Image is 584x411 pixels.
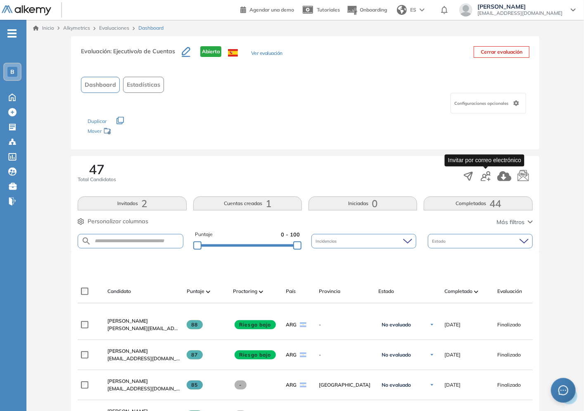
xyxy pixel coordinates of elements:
span: [PERSON_NAME][EMAIL_ADDRESS][PERSON_NAME][DOMAIN_NAME] [107,325,180,332]
a: Inicio [33,24,54,32]
img: SEARCH_ALT [81,236,91,246]
span: Duplicar [88,118,107,124]
span: [EMAIL_ADDRESS][DOMAIN_NAME] [107,355,180,362]
span: Proctoring [233,288,257,295]
span: : Ejecutivo/a de Cuentas [110,47,175,55]
button: Invitados2 [78,196,186,210]
button: Completadas44 [424,196,532,210]
button: Onboarding [347,1,387,19]
span: 88 [187,320,203,329]
div: Mover [88,124,170,139]
span: [DATE] [444,381,461,389]
span: Total Candidatos [78,176,116,183]
span: No evaluado [382,382,411,388]
span: - [235,380,247,390]
button: Estadísticas [123,77,164,93]
span: [DATE] [444,321,461,328]
img: ARG [300,322,306,327]
img: ARG [300,383,306,387]
span: - [319,321,372,328]
button: Cuentas creadas1 [193,196,302,210]
span: Más filtros [496,218,525,227]
img: Ícono de flecha [430,322,434,327]
div: Estado [428,234,533,248]
a: [PERSON_NAME] [107,378,180,385]
span: Puntaje [187,288,204,295]
span: [PERSON_NAME] [107,318,148,324]
a: [PERSON_NAME] [107,347,180,355]
img: ESP [228,49,238,57]
span: [PERSON_NAME] [477,3,563,10]
span: 87 [187,350,203,359]
button: Personalizar columnas [78,217,148,226]
span: Completado [444,288,472,295]
button: Más filtros [496,218,533,227]
span: Configuraciones opcionales [454,100,510,106]
img: ARG [300,352,306,357]
img: world [397,5,407,15]
button: Iniciadas0 [309,196,417,210]
img: Logo [2,5,51,16]
span: [EMAIL_ADDRESS][DOMAIN_NAME] [107,385,180,392]
span: Estadísticas [127,80,160,89]
span: ARG [286,381,297,389]
span: [GEOGRAPHIC_DATA] [319,381,372,389]
button: Dashboard [81,77,120,93]
img: Ícono de flecha [430,383,434,387]
span: Finalizado [497,381,521,389]
span: [DATE] [444,351,461,359]
a: Evaluaciones [99,25,129,31]
span: Estado [378,288,394,295]
span: Agendar una demo [249,7,294,13]
img: Ícono de flecha [430,352,434,357]
span: No evaluado [382,352,411,358]
span: Puntaje [195,231,213,239]
span: Finalizado [497,351,521,359]
span: Estado [432,238,447,244]
span: Abierta [200,46,221,57]
span: Alkymetrics [63,25,90,31]
span: Personalizar columnas [88,217,148,226]
span: B [10,68,14,75]
img: [missing "en.ARROW_ALT" translation] [259,291,263,293]
span: País [286,288,296,295]
img: [missing "en.ARROW_ALT" translation] [474,291,478,293]
span: Dashboard [138,24,164,32]
span: Onboarding [360,7,387,13]
span: 85 [187,380,203,390]
span: ES [410,6,416,14]
span: Finalizado [497,321,521,328]
div: Incidencias [311,234,416,248]
span: Dashboard [85,80,116,89]
a: Agendar una demo [240,4,294,14]
button: Ver evaluación [251,50,283,58]
span: Riesgo bajo [235,350,276,359]
h3: Evaluación [81,46,182,64]
span: Incidencias [316,238,338,244]
span: Tutoriales [317,7,340,13]
a: [PERSON_NAME] [107,317,180,325]
span: Candidato [107,288,131,295]
span: [PERSON_NAME] [107,378,148,384]
span: 47 [89,163,105,176]
img: [missing "en.ARROW_ALT" translation] [206,291,210,293]
span: [PERSON_NAME] [107,348,148,354]
span: Provincia [319,288,340,295]
span: Riesgo bajo [235,320,276,329]
span: message [558,385,568,395]
span: ARG [286,321,297,328]
span: Evaluación [497,288,522,295]
img: arrow [420,8,425,12]
button: Cerrar evaluación [474,46,529,58]
span: - [319,351,372,359]
div: Configuraciones opcionales [451,93,526,113]
span: 0 - 100 [281,231,300,239]
span: [EMAIL_ADDRESS][DOMAIN_NAME] [477,10,563,17]
span: No evaluado [382,321,411,328]
div: Invitar por correo electrónico [445,154,525,166]
i: - [7,33,17,34]
span: ARG [286,351,297,359]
